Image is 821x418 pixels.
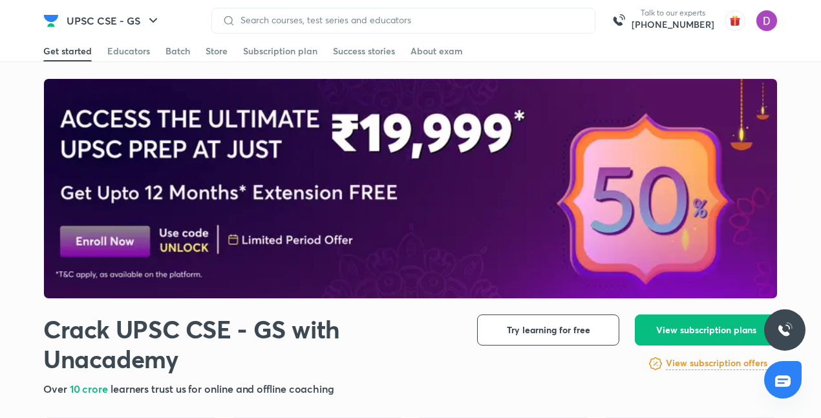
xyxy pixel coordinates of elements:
a: Batch [165,41,190,61]
a: About exam [410,41,463,61]
img: ttu [777,322,793,338]
button: View subscription plans [635,314,778,346]
a: Success stories [333,41,395,61]
div: Store [206,45,228,58]
h1: Crack UPSC CSE - GS with Unacademy [43,314,456,373]
div: Success stories [333,45,395,58]
div: Educators [107,45,150,58]
span: learners trust us for online and offline coaching [111,382,334,395]
a: Educators [107,41,150,61]
a: View subscription offers [666,356,767,371]
img: Deepti Yadav [756,10,778,32]
a: Subscription plan [243,41,317,61]
span: 10 crore [70,382,111,395]
h6: View subscription offers [666,357,767,370]
a: [PHONE_NUMBER] [632,18,714,31]
div: Batch [165,45,190,58]
span: Over [43,382,70,395]
span: Try learning for free [507,324,590,336]
img: avatar [725,10,745,31]
a: Get started [43,41,92,61]
a: Store [206,41,228,61]
p: Talk to our experts [632,8,714,18]
button: Try learning for free [477,314,619,346]
img: call-us [606,8,632,34]
span: View subscription plans [656,324,756,336]
div: Subscription plan [243,45,317,58]
button: UPSC CSE - GS [59,8,169,34]
div: Get started [43,45,92,58]
img: Company Logo [43,13,59,28]
div: About exam [410,45,463,58]
input: Search courses, test series and educators [235,15,584,25]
